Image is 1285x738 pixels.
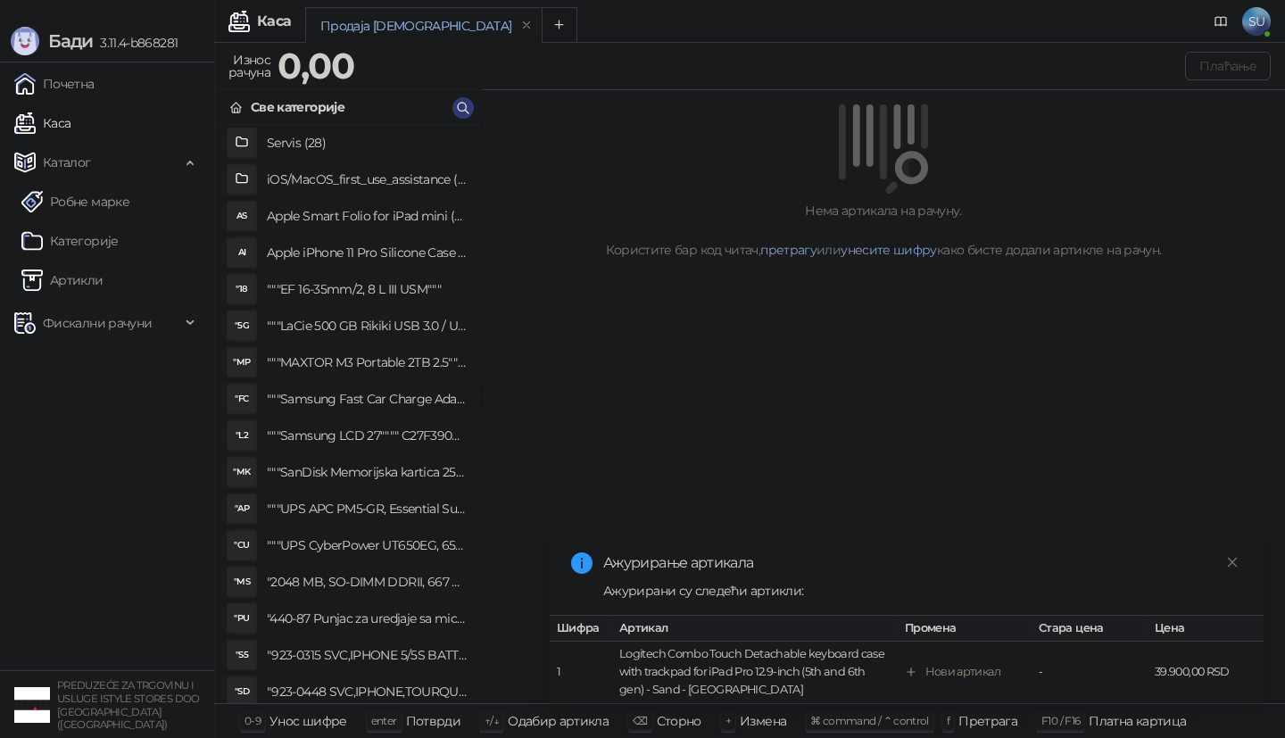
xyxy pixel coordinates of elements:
[215,125,481,703] div: grid
[228,238,256,267] div: AI
[267,458,467,486] h4: """SanDisk Memorijska kartica 256GB microSDXC sa SD adapterom SDSQXA1-256G-GN6MA - Extreme PLUS, ...
[11,27,39,55] img: Logo
[612,616,898,642] th: Артикал
[14,687,50,723] img: 64x64-companyLogo-77b92cf4-9946-4f36-9751-bf7bb5fd2c7d.png
[228,348,256,377] div: "MP
[267,238,467,267] h4: Apple iPhone 11 Pro Silicone Case - Black
[760,242,817,258] a: претрагу
[725,714,731,727] span: +
[1032,642,1148,703] td: -
[1148,616,1264,642] th: Цена
[612,642,898,703] td: Logitech Combo Touch Detachable keyboard case with trackpad for iPad Pro 12.9-inch (5th and 6th g...
[542,7,577,43] button: Add tab
[21,262,104,298] a: ArtikliАртикли
[228,568,256,596] div: "MS
[740,709,786,733] div: Измена
[228,311,256,340] div: "5G
[603,581,1242,601] div: Ажурирани су следећи артикли:
[1206,7,1235,36] a: Документација
[485,714,499,727] span: ↑/↓
[267,348,467,377] h4: """MAXTOR M3 Portable 2TB 2.5"""" crni eksterni hard disk HX-M201TCB/GM"""
[228,677,256,706] div: "SD
[515,18,538,33] button: remove
[278,44,354,87] strong: 0,00
[1242,7,1271,36] span: SU
[267,385,467,413] h4: """Samsung Fast Car Charge Adapter, brzi auto punja_, boja crna"""
[267,311,467,340] h4: """LaCie 500 GB Rikiki USB 3.0 / Ultra Compact & Resistant aluminum / USB 3.0 / 2.5"""""""
[1223,552,1242,572] a: Close
[257,14,291,29] div: Каса
[550,642,612,703] td: 1
[1226,556,1239,568] span: close
[550,616,612,642] th: Шифра
[320,16,511,36] div: Продаја [DEMOGRAPHIC_DATA]
[228,421,256,450] div: "L2
[228,458,256,486] div: "MK
[21,269,43,291] img: Artikli
[245,714,261,727] span: 0-9
[1089,709,1186,733] div: Платна картица
[48,30,93,52] span: Бади
[406,709,461,733] div: Потврди
[228,202,256,230] div: AS
[947,714,949,727] span: f
[225,48,274,84] div: Износ рачуна
[228,275,256,303] div: "18
[14,105,70,141] a: Каса
[267,531,467,560] h4: """UPS CyberPower UT650EG, 650VA/360W , line-int., s_uko, desktop"""
[571,552,593,574] span: info-circle
[898,616,1032,642] th: Промена
[267,641,467,669] h4: "923-0315 SVC,IPHONE 5/5S BATTERY REMOVAL TRAY Držač za iPhone sa kojim se otvara display
[21,223,119,259] a: Категорије
[1185,52,1271,80] button: Плаћање
[841,242,937,258] a: унесите шифру
[93,35,178,51] span: 3.11.4-b868281
[267,604,467,633] h4: "440-87 Punjac za uredjaje sa micro USB portom 4/1, Stand."
[267,421,467,450] h4: """Samsung LCD 27"""" C27F390FHUXEN"""
[267,494,467,523] h4: """UPS APC PM5-GR, Essential Surge Arrest,5 utic_nica"""
[503,201,1264,260] div: Нема артикала на рачуну. Користите бар код читач, или како бисте додали артикле на рачун.
[371,714,397,727] span: enter
[267,165,467,194] h4: iOS/MacOS_first_use_assistance (4)
[508,709,609,733] div: Одабир артикла
[810,714,929,727] span: ⌘ command / ⌃ control
[267,129,467,157] h4: Servis (28)
[57,679,200,731] small: PREDUZEĆE ZA TRGOVINU I USLUGE ISTYLE STORES DOO [GEOGRAPHIC_DATA] ([GEOGRAPHIC_DATA])
[43,305,152,341] span: Фискални рачуни
[228,604,256,633] div: "PU
[43,145,91,180] span: Каталог
[267,568,467,596] h4: "2048 MB, SO-DIMM DDRII, 667 MHz, Napajanje 1,8 0,1 V, Latencija CL5"
[657,709,701,733] div: Сторно
[251,97,344,117] div: Све категорије
[228,531,256,560] div: "CU
[228,494,256,523] div: "AP
[269,709,347,733] div: Унос шифре
[633,714,647,727] span: ⌫
[14,66,95,102] a: Почетна
[228,385,256,413] div: "FC
[267,202,467,230] h4: Apple Smart Folio for iPad mini (A17 Pro) - Sage
[958,709,1017,733] div: Претрага
[1041,714,1080,727] span: F10 / F16
[228,641,256,669] div: "S5
[925,663,1000,681] div: Нови артикал
[1148,642,1264,703] td: 39.900,00 RSD
[267,677,467,706] h4: "923-0448 SVC,IPHONE,TOURQUE DRIVER KIT .65KGF- CM Šrafciger "
[21,184,129,220] a: Робне марке
[267,275,467,303] h4: """EF 16-35mm/2, 8 L III USM"""
[603,552,1242,574] div: Ажурирање артикала
[1032,616,1148,642] th: Стара цена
